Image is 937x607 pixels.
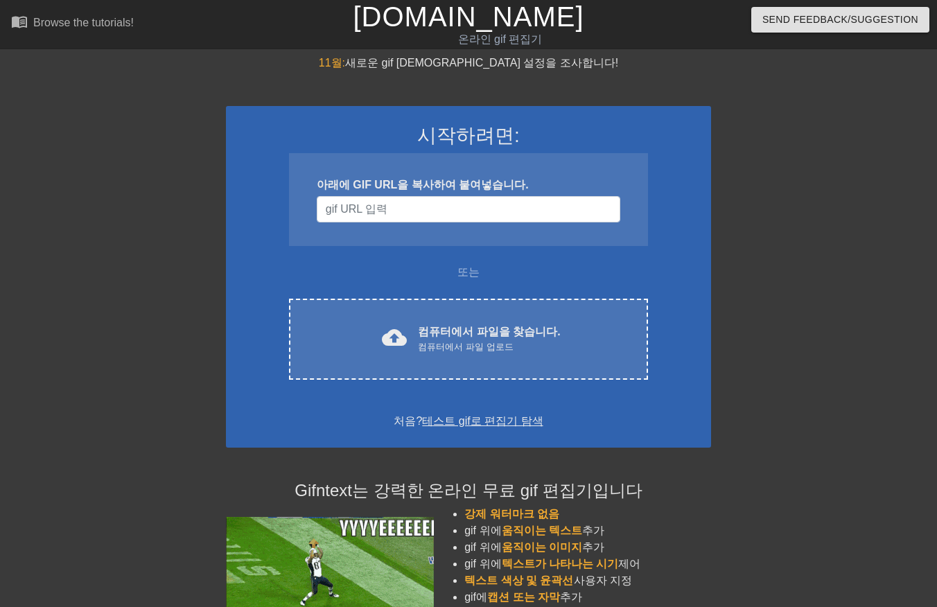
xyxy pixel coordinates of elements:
span: 움직이는 텍스트 [502,525,582,536]
span: menu_book [11,13,28,30]
span: 강제 워터마크 없음 [464,508,559,520]
h4: Gifntext는 강력한 온라인 무료 gif 편집기입니다 [226,481,711,501]
a: 테스트 gif로 편집기 탐색 [422,415,543,427]
li: gif에 추가 [464,589,711,606]
div: 컴퓨터에서 파일 업로드 [418,340,560,354]
li: gif 위에 추가 [464,539,711,556]
li: gif 위에 제어 [464,556,711,572]
a: Browse the tutorials! [11,13,134,35]
button: Send Feedback/Suggestion [751,7,929,33]
h3: 시작하려면: [244,124,693,148]
input: 사용자 이름 [317,196,620,222]
span: 텍스트 색상 및 윤곽선 [464,574,573,586]
div: Browse the tutorials! [33,17,134,28]
span: 11월: [319,57,345,69]
div: 처음? [244,413,693,430]
a: [DOMAIN_NAME] [353,1,584,32]
div: 새로운 gif [DEMOGRAPHIC_DATA] 설정을 조사합니다! [226,55,711,71]
li: gif 위에 추가 [464,522,711,539]
div: 온라인 gif 편집기 [319,31,681,48]
span: 텍스트가 나타나는 시기 [502,558,619,570]
span: cloud_upload [382,325,407,350]
span: 캡션 또는 자막 [487,591,560,603]
div: 아래에 GIF URL을 복사하여 붙여넣습니다. [317,177,620,193]
font: 컴퓨터에서 파일을 찾습니다. [418,326,560,337]
span: Send Feedback/Suggestion [762,11,918,28]
span: 움직이는 이미지 [502,541,582,553]
li: 사용자 지정 [464,572,711,589]
div: 또는 [262,264,675,281]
